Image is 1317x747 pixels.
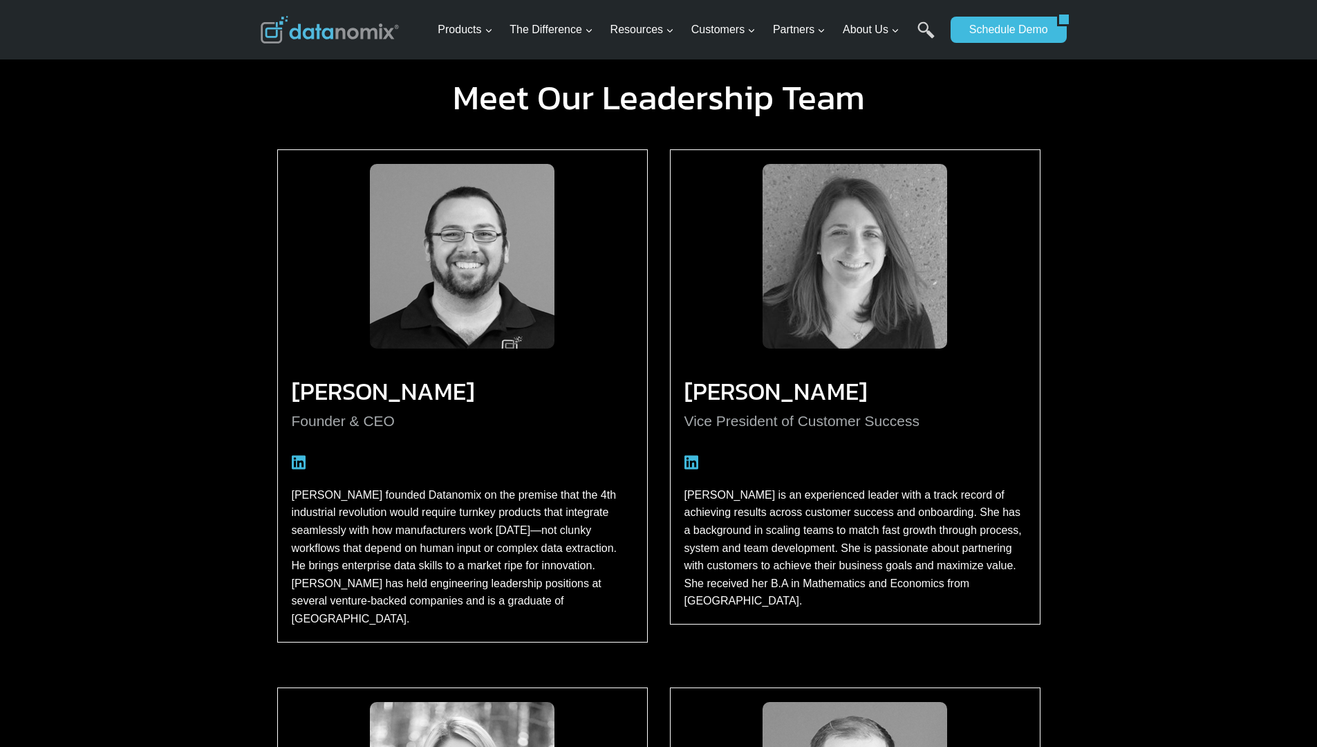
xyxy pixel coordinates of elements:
[292,385,633,398] h3: [PERSON_NAME]
[917,21,935,53] a: Search
[261,16,399,44] img: Datanomix
[510,21,593,39] span: The Difference
[261,80,1057,115] h1: Meet Our Leadership Team
[438,21,492,39] span: Products
[684,409,1026,433] p: Vice President of Customer Success
[691,21,756,39] span: Customers
[432,8,944,53] nav: Primary Navigation
[773,21,825,39] span: Partners
[684,486,1026,610] p: [PERSON_NAME] is an experienced leader with a track record of achieving results across customer s...
[610,21,674,39] span: Resources
[684,385,1026,398] h3: [PERSON_NAME]
[843,21,899,39] span: About Us
[292,486,633,628] p: [PERSON_NAME] founded Datanomix on the premise that the 4th industrial revolution would require t...
[292,409,633,433] p: Founder & CEO
[951,17,1057,43] a: Schedule Demo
